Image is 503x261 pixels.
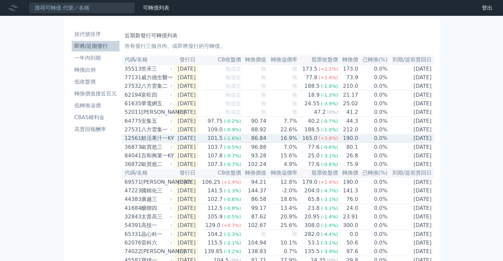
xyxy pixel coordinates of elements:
[307,117,321,125] div: 40.2
[338,221,358,230] td: 300.0
[125,160,140,168] div: 36872
[174,143,198,152] td: [DATE]
[321,127,338,132] span: (-1.0%)
[303,247,321,255] div: 135.5
[222,179,241,185] span: (+1.4%)
[125,178,140,186] div: 69571
[141,195,171,203] div: 廣越三
[267,134,297,143] td: 16.9%
[206,239,224,247] div: 115.5
[174,64,198,73] td: [DATE]
[141,152,171,160] div: 百和興業一KY
[358,91,388,100] td: 0.0%
[125,213,140,221] div: 32843
[125,230,140,238] div: 65331
[358,55,388,64] th: 已轉換(%)
[141,91,171,99] div: 富旺四
[292,66,297,72] span: 無
[206,195,224,203] div: 102.7
[203,247,224,255] div: 139.85
[267,117,297,126] td: 7.7%
[206,117,224,125] div: 97.75
[267,239,297,247] td: 10.1%
[388,204,434,213] td: [DATE]
[141,204,171,212] div: 醣聯四
[241,239,267,247] td: 104.94
[477,3,498,13] a: 登出
[224,118,241,124] span: (-0.2%)
[358,186,388,195] td: 0.0%
[301,65,319,73] div: 173.5
[338,178,358,186] td: 190.0
[303,126,321,134] div: 188.5
[224,197,241,202] span: (-0.6%)
[241,151,267,160] td: 93.28
[206,204,224,212] div: 112.5
[303,82,321,90] div: 188.5
[358,212,388,221] td: 0.0%
[307,143,321,151] div: 77.6
[261,74,266,81] span: 無
[388,117,434,126] td: [DATE]
[174,247,198,256] td: [DATE]
[141,126,171,134] div: 八方雲集一
[338,73,358,82] td: 73.9
[327,110,338,115] span: (0%)
[388,230,434,239] td: [DATE]
[125,65,140,73] div: 35513
[122,55,174,64] th: 代碼/名稱
[141,134,171,142] div: 鮮活果汁一KY
[338,55,358,64] th: 轉換價
[358,247,388,256] td: 0.0%
[338,195,358,204] td: 76.0
[29,2,135,14] input: 搜尋可轉債 代號／名稱
[174,55,198,64] th: 發行日
[321,153,338,158] span: (-3.1%)
[72,124,119,135] a: 高賣回報酬率
[143,5,169,11] a: 可轉債列表
[241,125,267,134] td: 88.92
[72,114,119,121] li: CBAS權利金
[321,197,338,202] span: (-2.1%)
[206,126,224,134] div: 109.0
[206,187,224,195] div: 141.5
[358,195,388,204] td: 0.0%
[206,160,224,168] div: 107.3
[267,212,297,221] td: 20.9%
[358,99,388,108] td: 0.0%
[125,117,140,125] div: 64775
[388,212,434,221] td: [DATE]
[298,55,338,64] th: 股票收盤價
[321,162,338,167] span: (-0.6%)
[388,82,434,91] td: [DATE]
[174,186,198,195] td: [DATE]
[224,240,241,245] span: (-2.1%)
[338,169,358,178] th: 轉換價
[141,108,171,116] div: [PERSON_NAME]
[292,74,297,81] span: 無
[321,92,338,98] span: (-1.3%)
[141,239,171,247] div: 雷科六
[301,178,319,186] div: 179.0
[224,127,241,132] span: (-0.9%)
[198,55,241,64] th: CB收盤價
[388,55,434,64] th: 到期/提前賣回日
[122,169,174,178] th: 代碼/名稱
[125,195,140,203] div: 44383
[224,232,241,237] span: (-2.3%)
[72,29,119,40] a: 按代號排序
[388,169,434,178] th: 到期/提前賣回日
[307,239,321,247] div: 53.1
[358,117,388,126] td: 0.0%
[72,54,119,62] li: 一年內到期
[72,90,119,98] li: 轉換價值接近百元
[224,214,241,219] span: (-0.5%)
[298,169,338,178] th: 股票收盤價
[338,186,358,195] td: 141.3
[338,64,358,73] td: 173.0
[261,109,266,115] span: 無
[125,108,140,116] div: 52011
[267,160,297,169] td: 4.9%
[321,240,338,245] span: (-3.1%)
[72,42,119,50] li: 即將/近期發行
